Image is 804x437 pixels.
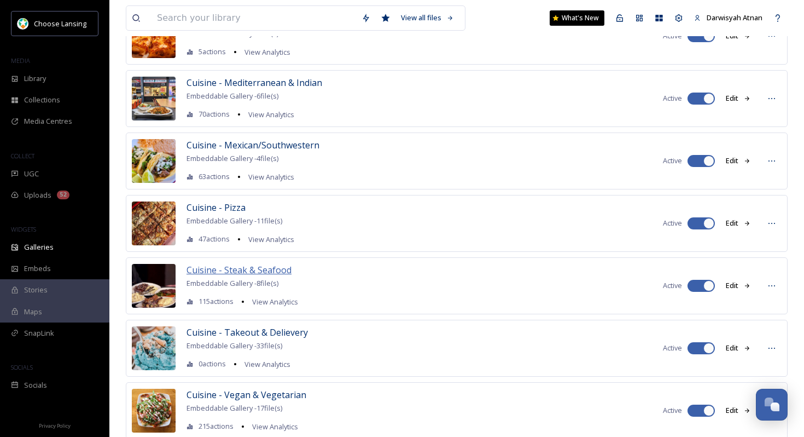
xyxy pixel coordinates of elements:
img: 49b49515-4b4d-490a-a748-c885489d0775.jpg [132,77,176,120]
span: View Analytics [244,359,290,369]
button: Edit [720,25,756,47]
button: Edit [720,150,756,171]
span: WIDGETS [11,225,36,233]
a: View Analytics [239,45,290,59]
button: Open Chat [756,389,788,421]
button: Edit [720,212,756,234]
a: View Analytics [243,170,294,183]
a: Privacy Policy [39,418,71,432]
span: Socials [24,380,47,390]
span: Galleries [24,242,54,252]
span: View Analytics [248,234,294,244]
span: Active [663,93,682,104]
a: What's New [550,10,604,26]
span: Maps [24,307,42,317]
span: Cuisine - Mediterranean & Indian [187,77,322,89]
a: View Analytics [239,358,290,371]
img: 9e5cf4e8-c753-4379-af39-83837b148aab.jpg [132,139,176,183]
div: 52 [57,191,69,199]
span: Choose Lansing [34,19,86,28]
span: Active [663,343,682,353]
span: Embeddable Gallery - 11 file(s) [187,216,282,226]
span: View Analytics [252,422,298,432]
span: View Analytics [248,110,294,119]
span: Embeddable Gallery - 6 file(s) [187,91,278,101]
span: Cuisine - Takeout & Delievery [187,326,308,338]
span: Library [24,73,46,84]
span: MEDIA [11,56,30,65]
span: 70 actions [199,109,230,119]
span: Cuisine - Mexican/Southwestern [187,139,319,151]
a: View Analytics [247,295,298,308]
img: 363812d3-14bb-4658-907d-c259bd3b8fb7.jpg [132,326,176,370]
span: Privacy Policy [39,422,71,429]
span: Cuisine - Steak & Seafood [187,264,292,276]
a: View Analytics [243,233,294,246]
span: 5 actions [199,47,226,57]
span: View Analytics [248,172,294,182]
button: Edit [720,88,756,109]
input: Search your library [152,6,356,30]
span: Active [663,280,682,291]
span: Uploads [24,190,51,200]
span: Cuisine - Vegan & Vegetarian [187,389,306,401]
span: 115 actions [199,296,234,307]
span: 0 actions [199,359,226,369]
img: 183a03d7-81b1-43bd-a0ab-6a8ac196b227.jpg [132,389,176,433]
span: 215 actions [199,421,234,432]
span: View Analytics [252,297,298,307]
img: 965d9cd3-944f-45a5-a71a-55c73f5cf674.jpg [132,14,176,58]
span: COLLECT [11,152,34,160]
span: SnapLink [24,328,54,338]
img: logo.jpeg [18,18,28,29]
button: Edit [720,400,756,421]
span: Active [663,218,682,228]
span: Darwisyah Atnan [707,13,762,22]
a: View Analytics [247,420,298,433]
span: Active [663,405,682,416]
span: 63 actions [199,171,230,182]
span: Active [663,31,682,41]
span: Embeddable Gallery - 17 file(s) [187,403,282,413]
span: Embeddable Gallery - 4 file(s) [187,153,278,163]
span: Active [663,156,682,166]
span: SOCIALS [11,363,33,371]
button: Edit [720,337,756,359]
span: Media Centres [24,116,72,127]
span: UGC [24,169,39,179]
span: View Analytics [244,47,290,57]
span: 47 actions [199,234,230,244]
a: View Analytics [243,108,294,121]
span: Cuisine - Pizza [187,202,246,214]
span: Stories [24,285,48,295]
span: Embeddable Gallery - 33 file(s) [187,341,282,350]
img: 368856b0-5b04-49ad-9746-3453ebfc7436.jpg [132,202,176,245]
button: Edit [720,275,756,296]
img: 7ae97c7c-5c69-4ed1-97d4-2776bc9aad79.jpg [132,264,176,308]
span: Embeddable Gallery - 8 file(s) [187,278,278,288]
a: View all files [395,7,459,28]
span: Collections [24,95,60,105]
a: Darwisyah Atnan [689,7,768,28]
span: Embeds [24,263,51,274]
